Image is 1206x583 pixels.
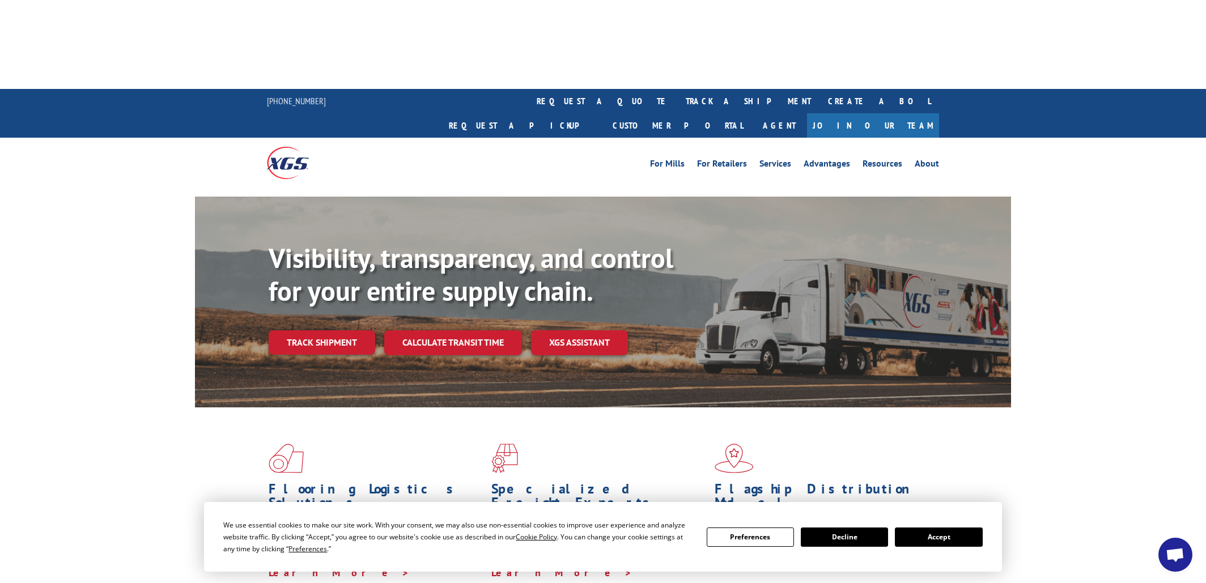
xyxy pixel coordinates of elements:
h1: Specialized Freight Experts [491,482,706,515]
img: xgs-icon-total-supply-chain-intelligence-red [269,444,304,473]
a: Customer Portal [604,113,751,138]
a: Agent [751,113,807,138]
a: Calculate transit time [384,330,522,355]
span: Cookie Policy [516,532,557,542]
a: track a shipment [677,89,819,113]
button: Preferences [707,527,794,547]
a: Track shipment [269,330,375,354]
a: Create a BOL [819,89,939,113]
div: Cookie Consent Prompt [204,502,1002,572]
a: [PHONE_NUMBER] [267,95,326,107]
a: request a quote [528,89,677,113]
b: Visibility, transparency, and control for your entire supply chain. [269,240,673,308]
span: Preferences [288,544,327,554]
a: For Mills [650,159,685,172]
a: XGS ASSISTANT [531,330,628,355]
h1: Flooring Logistics Solutions [269,482,483,515]
a: For Retailers [697,159,747,172]
img: xgs-icon-focused-on-flooring-red [491,444,518,473]
a: Advantages [804,159,850,172]
img: xgs-icon-flagship-distribution-model-red [715,444,754,473]
a: Resources [863,159,902,172]
a: Learn More > [269,566,410,579]
a: Services [759,159,791,172]
div: Open chat [1158,538,1192,572]
a: Learn More > [491,566,632,579]
div: We use essential cookies to make our site work. With your consent, we may also use non-essential ... [223,519,693,555]
a: About [915,159,939,172]
h1: Flagship Distribution Model [715,482,929,515]
button: Accept [895,527,982,547]
button: Decline [801,527,888,547]
a: Request a pickup [440,113,604,138]
a: Join Our Team [807,113,939,138]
